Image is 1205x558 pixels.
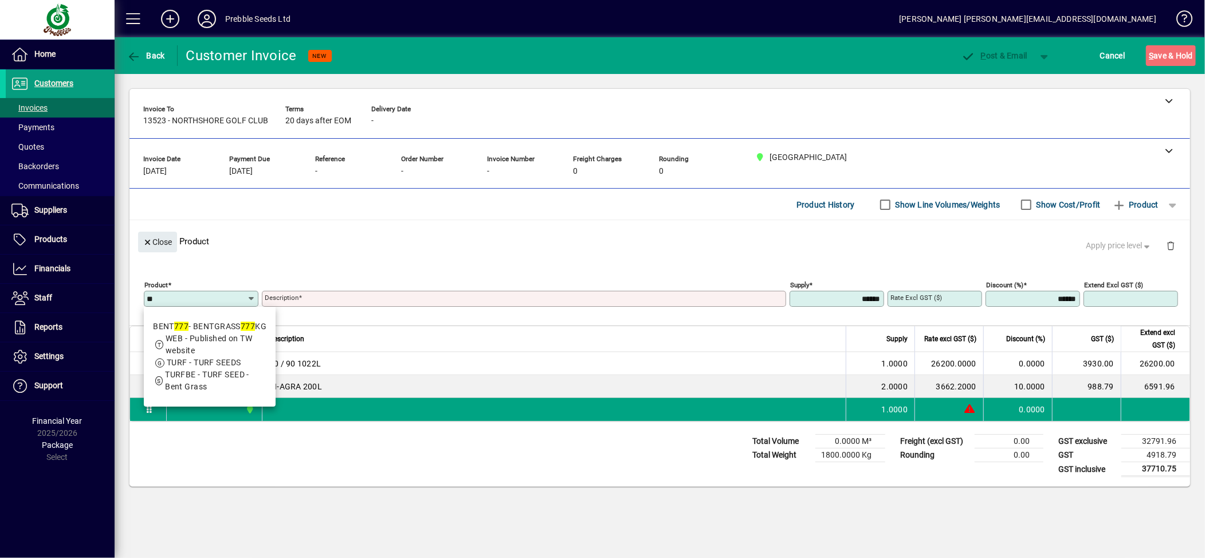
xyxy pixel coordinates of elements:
[166,334,252,355] span: WEB - Published on TW website
[6,176,115,196] a: Communications
[241,322,255,331] em: 777
[34,381,63,390] span: Support
[792,194,859,215] button: Product History
[796,196,855,214] span: Product History
[487,167,489,176] span: -
[1149,51,1153,60] span: S
[1097,45,1128,66] button: Cancel
[1100,46,1125,65] span: Cancel
[6,225,115,254] a: Products
[1121,375,1190,398] td: 6591.96
[11,181,79,190] span: Communications
[1168,2,1191,40] a: Knowledge Base
[1086,240,1153,252] span: Apply price level
[1006,333,1045,345] span: Discount (%)
[269,358,321,369] span: 50 / 90 1022L
[269,381,322,392] span: BI-AGRA 200L
[890,294,942,302] mat-label: Rate excl GST ($)
[1053,462,1121,477] td: GST inclusive
[1053,435,1121,448] td: GST exclusive
[124,45,168,66] button: Back
[1146,45,1196,66] button: Save & Hold
[186,46,297,65] div: Customer Invoice
[143,233,172,252] span: Close
[882,358,908,369] span: 1.0000
[127,51,165,60] span: Back
[573,167,578,176] span: 0
[33,416,83,426] span: Financial Year
[882,404,908,415] span: 1.0000
[790,281,809,289] mat-label: Supply
[229,167,253,176] span: [DATE]
[1034,199,1101,210] label: Show Cost/Profit
[1121,448,1190,462] td: 4918.79
[894,448,975,462] td: Rounding
[401,167,403,176] span: -
[747,448,815,462] td: Total Weight
[371,116,374,126] span: -
[6,372,115,400] a: Support
[265,294,299,302] mat-label: Description
[1082,236,1157,256] button: Apply price level
[6,118,115,137] a: Payments
[6,196,115,225] a: Suppliers
[34,205,67,214] span: Suppliers
[42,440,73,450] span: Package
[144,311,276,402] mat-option: BENT777 - BENTGRASS 777 KG
[6,157,115,176] a: Backorders
[242,403,256,416] span: CHRISTCHURCH
[1084,281,1143,289] mat-label: Extend excl GST ($)
[34,79,73,88] span: Customers
[189,9,225,29] button: Profile
[269,333,304,345] span: Description
[143,116,268,126] span: 13523 - NORTHSHORE GOLF CLUB
[143,167,167,176] span: [DATE]
[1121,352,1190,375] td: 26200.00
[6,98,115,118] a: Invoices
[165,370,249,391] span: TURFBE - TURF SEED - Bent Grass
[34,235,67,244] span: Products
[975,435,1043,448] td: 0.00
[899,10,1156,28] div: [PERSON_NAME] [PERSON_NAME][EMAIL_ADDRESS][DOMAIN_NAME]
[1053,448,1121,462] td: GST
[11,123,54,132] span: Payments
[981,51,986,60] span: P
[894,435,975,448] td: Freight (excl GST)
[815,435,885,448] td: 0.0000 M³
[11,142,44,151] span: Quotes
[6,137,115,157] a: Quotes
[747,435,815,448] td: Total Volume
[6,255,115,283] a: Financials
[983,398,1052,421] td: 0.0000
[983,375,1052,398] td: 10.0000
[129,220,1190,262] div: Product
[922,381,976,392] div: 3662.2000
[1157,240,1184,251] app-page-header-button: Delete
[893,199,1000,210] label: Show Line Volumes/Weights
[924,333,976,345] span: Rate excl GST ($)
[313,52,327,60] span: NEW
[115,45,178,66] app-page-header-button: Back
[11,103,48,112] span: Invoices
[975,448,1043,462] td: 0.00
[34,322,62,331] span: Reports
[1091,333,1114,345] span: GST ($)
[174,322,189,331] em: 777
[1052,375,1121,398] td: 988.79
[135,236,180,247] app-page-header-button: Close
[34,49,56,58] span: Home
[138,232,177,252] button: Close
[955,45,1033,66] button: Post & Email
[144,281,168,289] mat-label: Product
[922,358,976,369] div: 26200.0000
[659,167,664,176] span: 0
[6,40,115,69] a: Home
[1157,232,1184,259] button: Delete
[1121,435,1190,448] td: 32791.96
[983,352,1052,375] td: 0.0000
[986,281,1023,289] mat-label: Discount (%)
[6,313,115,342] a: Reports
[315,167,317,176] span: -
[11,162,59,171] span: Backorders
[225,10,291,28] div: Prebble Seeds Ltd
